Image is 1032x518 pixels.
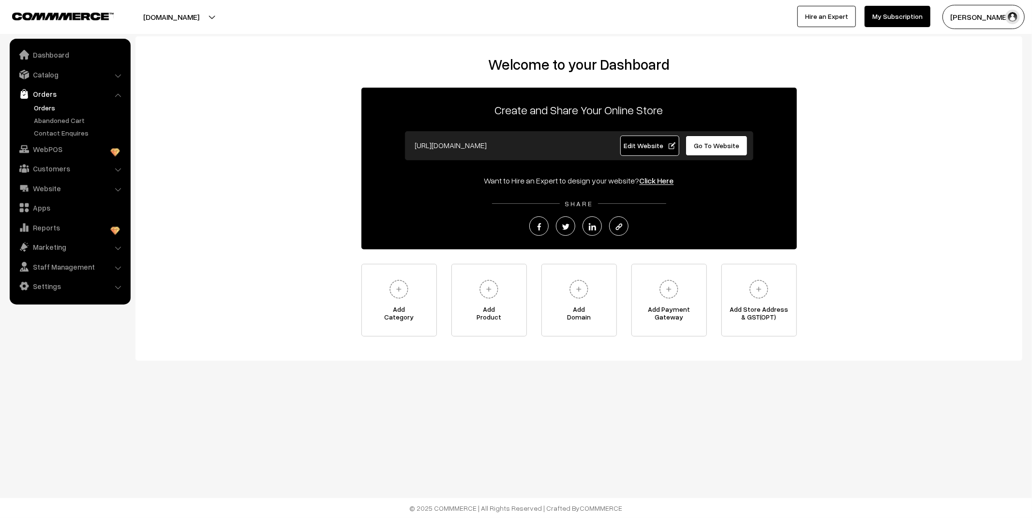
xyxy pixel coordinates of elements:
[620,136,679,156] a: Edit Website
[451,264,527,336] a: AddProduct
[12,85,127,103] a: Orders
[12,258,127,275] a: Staff Management
[542,305,616,325] span: Add Domain
[12,277,127,295] a: Settings
[656,276,682,303] img: plus.svg
[1005,10,1020,24] img: user
[12,180,127,197] a: Website
[31,115,127,125] a: Abandoned Cart
[686,136,748,156] a: Go To Website
[12,199,127,216] a: Apps
[746,276,772,303] img: plus.svg
[560,199,598,208] span: SHARE
[12,10,97,21] a: COMMMERCE
[12,46,127,63] a: Dashboard
[12,160,127,177] a: Customers
[476,276,502,303] img: plus.svg
[109,5,233,29] button: [DOMAIN_NAME]
[580,504,623,512] a: COMMMERCE
[12,219,127,236] a: Reports
[362,305,436,325] span: Add Category
[386,276,412,303] img: plus.svg
[145,56,1013,73] h2: Welcome to your Dashboard
[31,128,127,138] a: Contact Enquires
[361,175,797,186] div: Want to Hire an Expert to design your website?
[865,6,930,27] a: My Subscription
[361,101,797,119] p: Create and Share Your Online Store
[640,176,674,185] a: Click Here
[797,6,856,27] a: Hire an Expert
[452,305,526,325] span: Add Product
[541,264,617,336] a: AddDomain
[722,305,796,325] span: Add Store Address & GST(OPT)
[12,238,127,256] a: Marketing
[12,13,114,20] img: COMMMERCE
[942,5,1025,29] button: [PERSON_NAME]
[624,141,675,150] span: Edit Website
[721,264,797,336] a: Add Store Address& GST(OPT)
[631,264,707,336] a: Add PaymentGateway
[632,305,706,325] span: Add Payment Gateway
[361,264,437,336] a: AddCategory
[694,141,739,150] span: Go To Website
[12,66,127,83] a: Catalog
[12,140,127,158] a: WebPOS
[566,276,592,303] img: plus.svg
[31,103,127,113] a: Orders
